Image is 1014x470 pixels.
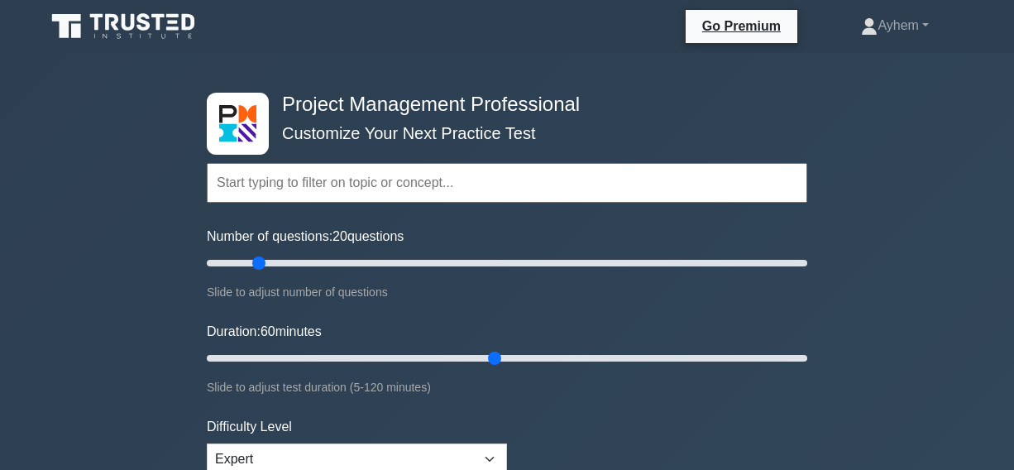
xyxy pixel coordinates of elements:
div: Slide to adjust test duration (5-120 minutes) [207,377,807,397]
label: Number of questions: questions [207,227,404,247]
label: Duration: minutes [207,322,322,342]
label: Difficulty Level [207,417,292,437]
h4: Project Management Professional [275,93,726,117]
a: Go Premium [692,16,791,36]
span: 60 [261,324,275,338]
span: 20 [332,229,347,243]
input: Start typing to filter on topic or concept... [207,163,807,203]
div: Slide to adjust number of questions [207,282,807,302]
a: Ayhem [821,9,969,42]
